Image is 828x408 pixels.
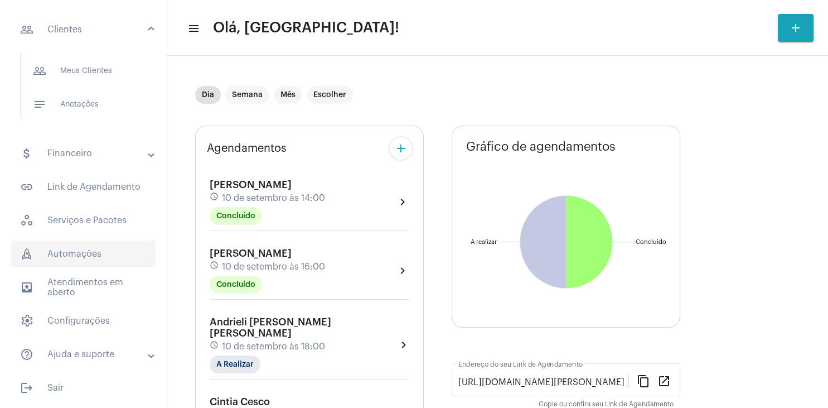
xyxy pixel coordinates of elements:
mat-icon: sidenav icon [20,180,33,194]
mat-panel-title: Ajuda e suporte [20,348,149,361]
span: sidenav icon [20,314,33,328]
span: Agendamentos [207,142,287,155]
span: Link de Agendamento [11,174,156,200]
span: 10 de setembro às 14:00 [222,193,325,203]
span: [PERSON_NAME] [210,248,292,258]
mat-chip: A Realizar [210,356,260,373]
mat-icon: chevron_right [397,338,409,352]
mat-icon: sidenav icon [33,64,46,78]
span: Sair [11,375,156,401]
mat-chip: Concluído [210,207,262,225]
mat-icon: content_copy [637,374,650,387]
mat-icon: sidenav icon [20,147,33,160]
input: Link [458,377,628,387]
mat-icon: sidenav icon [20,23,33,36]
mat-icon: chevron_right [396,264,409,277]
div: sidenav iconClientes [7,47,167,133]
text: Concluído [636,239,666,245]
mat-expansion-panel-header: sidenav iconClientes [7,12,167,47]
mat-icon: sidenav icon [33,98,46,111]
mat-icon: add [394,142,408,155]
mat-chip: Escolher [307,86,353,104]
mat-icon: open_in_new [657,374,671,387]
mat-icon: chevron_right [396,195,409,209]
span: Automações [11,241,156,267]
span: Serviços e Pacotes [11,207,156,234]
span: sidenav icon [20,247,33,261]
span: Olá, [GEOGRAPHIC_DATA]! [213,19,399,37]
mat-chip: Dia [195,86,221,104]
span: Configurações [11,308,156,334]
mat-expansion-panel-header: sidenav iconAjuda e suporte [7,341,167,368]
mat-icon: schedule [210,340,220,353]
span: Anotações [24,91,142,118]
span: Atendimentos em aberto [11,274,156,301]
mat-expansion-panel-header: sidenav iconFinanceiro [7,140,167,167]
mat-chip: Semana [225,86,269,104]
span: 10 de setembro às 16:00 [222,262,325,272]
mat-panel-title: Financeiro [20,147,149,160]
mat-icon: schedule [210,192,220,204]
span: Cintia Cesco [210,397,270,407]
text: A realizar [471,239,497,245]
mat-panel-title: Clientes [20,23,149,36]
span: [PERSON_NAME] [210,180,292,190]
mat-icon: add [789,21,802,35]
mat-icon: sidenav icon [20,381,33,395]
span: Andrieli [PERSON_NAME] [PERSON_NAME] [210,317,331,338]
mat-icon: sidenav icon [187,22,198,35]
mat-icon: sidenav icon [20,281,33,294]
span: 10 de setembro às 18:00 [222,342,325,352]
span: Meus Clientes [24,57,142,84]
mat-icon: schedule [210,261,220,273]
span: Gráfico de agendamentos [466,140,616,153]
span: sidenav icon [20,214,33,227]
mat-chip: Concluído [210,276,262,294]
mat-icon: sidenav icon [20,348,33,361]
mat-chip: Mês [274,86,302,104]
